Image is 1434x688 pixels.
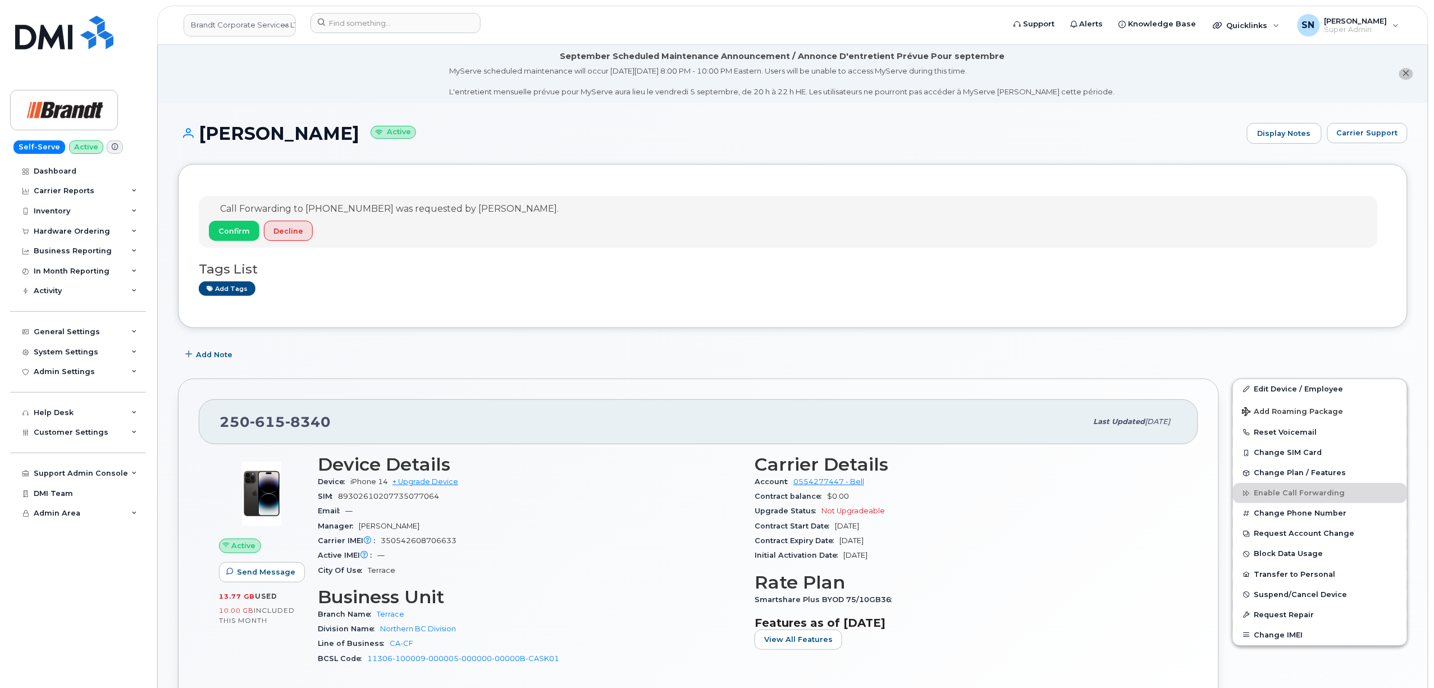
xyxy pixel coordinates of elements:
[1094,417,1145,426] span: Last updated
[1399,68,1413,80] button: close notification
[232,540,256,551] span: Active
[839,536,864,545] span: [DATE]
[350,477,388,486] span: iPhone 14
[209,221,259,241] button: Confirm
[377,551,385,559] span: —
[264,221,313,241] button: Decline
[220,413,331,430] span: 250
[219,606,295,625] span: included this month
[755,492,827,500] span: Contract balance
[1247,123,1322,144] a: Display Notes
[755,536,839,545] span: Contract Expiry Date
[273,226,303,236] span: Decline
[821,507,885,515] span: Not Upgradeable
[1233,564,1407,585] button: Transfer to Personal
[1233,503,1407,523] button: Change Phone Number
[318,654,367,663] span: BCSL Code
[1233,422,1407,443] button: Reset Voicemail
[1233,463,1407,483] button: Change Plan / Features
[1233,585,1407,605] button: Suspend/Cancel Device
[318,454,741,475] h3: Device Details
[368,566,395,575] span: Terrace
[218,226,250,236] span: Confirm
[835,522,859,530] span: [DATE]
[392,477,458,486] a: + Upgrade Device
[377,610,404,618] a: Terrace
[199,281,255,295] a: Add tags
[220,203,559,214] span: Call Forwarding to [PHONE_NUMBER] was requested by [PERSON_NAME].
[1254,469,1346,477] span: Change Plan / Features
[318,610,377,618] span: Branch Name
[318,477,350,486] span: Device
[380,625,456,633] a: Northern BC Division
[338,492,439,500] span: 89302610207735077064
[318,522,359,530] span: Manager
[755,572,1178,593] h3: Rate Plan
[318,587,741,607] h3: Business Unit
[318,507,345,515] span: Email
[1242,407,1344,418] span: Add Roaming Package
[255,592,277,600] span: used
[1233,483,1407,503] button: Enable Call Forwarding
[1233,625,1407,645] button: Change IMEI
[560,51,1004,62] div: September Scheduled Maintenance Announcement / Annonce D'entretient Prévue Pour septembre
[318,625,380,633] span: Division Name
[390,639,413,648] a: CA-CF
[1337,127,1398,138] span: Carrier Support
[1233,399,1407,422] button: Add Roaming Package
[1233,605,1407,625] button: Request Repair
[1233,443,1407,463] button: Change SIM Card
[228,460,295,527] img: image20231002-3703462-njx0qo.jpeg
[1254,590,1348,599] span: Suspend/Cancel Device
[318,551,377,559] span: Active IMEI
[285,413,331,430] span: 8340
[793,477,864,486] a: 0554277447 - Bell
[237,567,295,577] span: Send Message
[371,126,416,139] small: Active
[827,492,849,500] span: $0.00
[199,262,1387,276] h3: Tags List
[318,492,338,500] span: SIM
[755,477,793,486] span: Account
[764,634,833,645] span: View All Features
[318,639,390,648] span: Line of Business
[755,522,835,530] span: Contract Start Date
[219,562,305,582] button: Send Message
[381,536,456,545] span: 350542608706633
[1233,544,1407,564] button: Block Data Usage
[178,345,242,365] button: Add Note
[345,507,353,515] span: —
[755,454,1178,475] h3: Carrier Details
[1233,379,1407,399] a: Edit Device / Employee
[318,566,368,575] span: City Of Use
[178,124,1241,143] h1: [PERSON_NAME]
[196,349,232,360] span: Add Note
[359,522,419,530] span: [PERSON_NAME]
[318,536,381,545] span: Carrier IMEI
[219,593,255,600] span: 13.77 GB
[219,607,254,614] span: 10.00 GB
[450,66,1115,97] div: MyServe scheduled maintenance will occur [DATE][DATE] 8:00 PM - 10:00 PM Eastern. Users will be u...
[755,507,821,515] span: Upgrade Status
[1327,123,1408,143] button: Carrier Support
[755,630,842,650] button: View All Features
[367,654,559,663] a: 11306-100009-000005-000000-00000B-CASK01
[755,551,843,559] span: Initial Activation Date
[755,616,1178,630] h3: Features as of [DATE]
[755,595,897,604] span: Smartshare Plus BYOD 75/10GB36
[1254,489,1345,498] span: Enable Call Forwarding
[843,551,867,559] span: [DATE]
[1233,523,1407,544] button: Request Account Change
[1145,417,1171,426] span: [DATE]
[250,413,285,430] span: 615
